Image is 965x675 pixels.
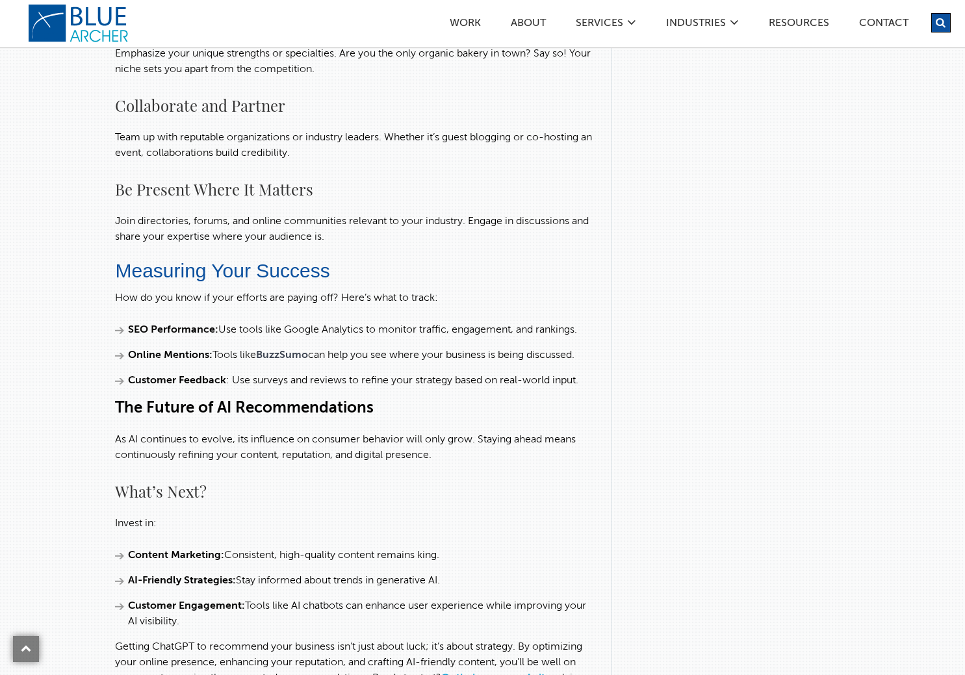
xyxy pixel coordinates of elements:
[115,348,592,363] li: Tools like can help you see where your business is being discussed.
[575,18,624,32] a: SERVICES
[858,18,909,32] a: Contact
[115,479,592,503] h4: What’s Next?
[510,18,547,32] a: ABOUT
[115,516,592,531] p: Invest in:
[115,130,592,161] p: Team up with reputable organizations or industry leaders. Whether it’s guest blogging or co-hosti...
[128,325,218,335] strong: SEO Performance:
[128,376,226,386] strong: Customer Feedback
[128,601,245,611] strong: Customer Engagement:
[256,350,308,361] a: BuzzSumo
[115,322,592,338] li: Use tools like Google Analytics to monitor traffic, engagement, and rankings.
[115,432,592,463] p: As AI continues to evolve, its influence on consumer behavior will only grow. Staying ahead means...
[768,18,830,32] a: Resources
[115,373,592,388] li: : Use surveys and reviews to refine your strategy based on real-world input.
[115,261,592,281] h2: Measuring Your Success
[115,598,592,630] li: Tools like AI chatbots can enhance user experience while improving your AI visibility.
[115,94,592,117] h4: Collaborate and Partner
[115,46,592,77] p: Emphasize your unique strengths or specialties. Are you the only organic bakery in town? Say so! ...
[115,573,592,589] li: Stay informed about trends in generative AI.
[115,548,592,563] li: Consistent, high-quality content remains king.
[28,4,132,43] a: logo
[115,398,592,419] h3: The Future of AI Recommendations
[449,18,482,32] a: Work
[128,576,236,586] strong: AI-Friendly Strategies:
[665,18,727,32] a: Industries
[115,214,592,245] p: Join directories, forums, and online communities relevant to your industry. Engage in discussions...
[128,350,212,361] strong: Online Mentions:
[128,550,224,561] strong: Content Marketing:
[115,290,592,306] p: How do you know if your efforts are paying off? Here’s what to track:
[115,177,592,201] h4: Be Present Where It Matters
